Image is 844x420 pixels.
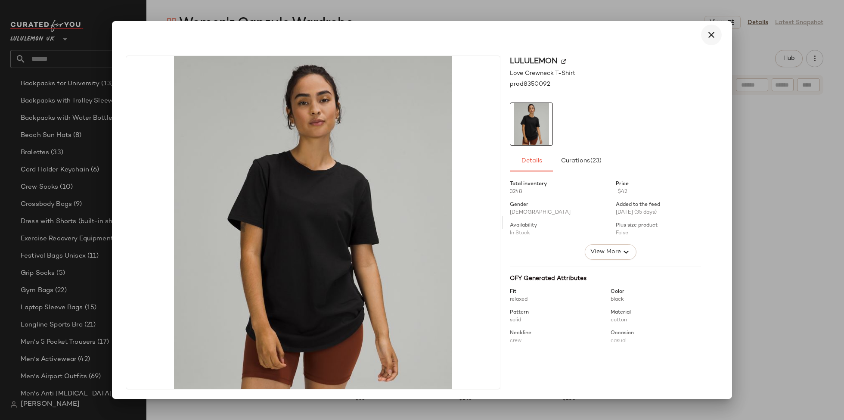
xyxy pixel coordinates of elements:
span: lululemon [510,56,558,67]
span: Love Crewneck T-Shirt [510,69,575,78]
span: Details [521,158,542,165]
span: View More [590,247,621,257]
button: View More [585,244,636,260]
span: Curations [560,158,602,165]
img: LW3EYDS_0001_1 [126,56,500,389]
img: LW3EYDS_0001_1 [510,103,552,145]
div: CFY Generated Attributes [510,274,701,283]
span: (23) [590,158,602,165]
span: prod8350092 [510,80,550,89]
img: svg%3e [561,59,566,64]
